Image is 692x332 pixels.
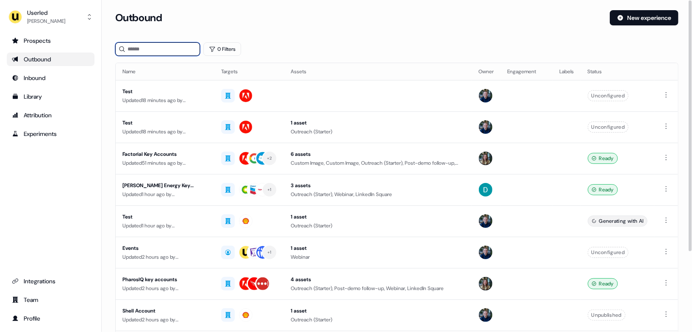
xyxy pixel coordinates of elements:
[122,275,208,284] div: PharosIQ key accounts
[12,314,89,323] div: Profile
[12,55,89,64] div: Outbound
[7,90,94,103] a: Go to templates
[12,277,89,285] div: Integrations
[12,92,89,101] div: Library
[7,293,94,307] a: Go to team
[267,186,272,194] div: + 1
[122,307,208,315] div: Shell Account
[592,123,625,131] span: Unconfigured
[122,181,208,190] div: [PERSON_NAME] Energy Key Accounts
[291,307,465,315] div: 1 asset
[599,154,614,163] span: Ready
[7,53,94,66] a: Go to outbound experience
[7,127,94,141] a: Go to experiments
[501,63,553,80] th: Engagement
[291,127,465,136] div: Outreach (Starter)
[291,221,465,230] div: Outreach (Starter)
[122,159,208,167] div: Updated 51 minutes ago by [PERSON_NAME]
[7,71,94,85] a: Go to Inbound
[472,63,501,80] th: Owner
[7,34,94,47] a: Go to prospects
[291,275,465,284] div: 4 assets
[479,214,492,228] img: James
[122,244,208,252] div: Events
[479,277,492,290] img: Charlotte
[291,190,465,199] div: Outreach (Starter), Webinar, LinkedIn Square
[291,244,465,252] div: 1 asset
[479,308,492,322] img: James
[291,315,465,324] div: Outreach (Starter)
[12,74,89,82] div: Inbound
[7,312,94,325] a: Go to profile
[291,159,465,167] div: Custom Image, Custom Image, Outreach (Starter), Post-demo follow-up, Webinar, LinkedIn Square
[581,63,654,80] th: Status
[122,190,208,199] div: Updated 1 hour ago by [PERSON_NAME]
[479,152,492,165] img: Charlotte
[122,150,208,158] div: Factorial Key Accounts
[291,284,465,293] div: Outreach (Starter), Post-demo follow-up, Webinar, LinkedIn Square
[592,91,625,100] span: Unconfigured
[122,284,208,293] div: Updated 2 hours ago by [PERSON_NAME]
[267,155,272,162] div: + 2
[116,63,214,80] th: Name
[479,89,492,102] img: James
[7,7,94,27] button: Userled[PERSON_NAME]
[122,315,208,324] div: Updated 2 hours ago by [PERSON_NAME]
[479,246,492,259] img: James
[291,181,465,190] div: 3 assets
[291,150,465,158] div: 6 assets
[284,63,472,80] th: Assets
[122,213,208,221] div: Test
[122,119,208,127] div: Test
[291,213,465,221] div: 1 asset
[12,296,89,304] div: Team
[122,87,208,96] div: Test
[291,253,465,261] div: Webinar
[599,185,614,194] span: Ready
[267,249,272,256] div: + 1
[599,217,644,225] span: Generating with AI
[553,63,581,80] th: Labels
[27,8,65,17] div: Userled
[214,63,284,80] th: Targets
[122,221,208,230] div: Updated 1 hour ago by [PERSON_NAME]
[479,183,492,196] img: David
[592,311,622,319] span: Unpublished
[27,17,65,25] div: [PERSON_NAME]
[7,108,94,122] a: Go to attribution
[203,42,241,56] button: 0 Filters
[610,10,678,25] button: New experience
[599,279,614,288] span: Ready
[115,11,162,24] h3: Outbound
[122,127,208,136] div: Updated 18 minutes ago by [PERSON_NAME]
[12,36,89,45] div: Prospects
[12,111,89,119] div: Attribution
[122,253,208,261] div: Updated 2 hours ago by [PERSON_NAME]
[7,274,94,288] a: Go to integrations
[592,248,625,257] span: Unconfigured
[479,120,492,134] img: James
[291,119,465,127] div: 1 asset
[12,130,89,138] div: Experiments
[122,96,208,105] div: Updated 18 minutes ago by [PERSON_NAME]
